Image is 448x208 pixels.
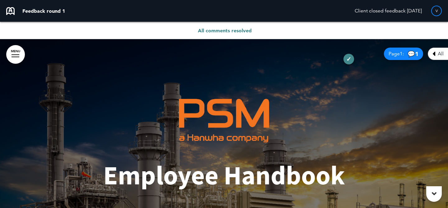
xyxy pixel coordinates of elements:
[431,6,442,16] div: V
[179,99,269,142] img: 63ee91ef940a51664dd5e06d_PSM_Hanwha_990pix%402x.webp
[198,27,252,34] span: All comments resolved
[103,158,345,192] span: Employee Handbook
[438,51,444,56] span: All
[355,8,422,13] span: Client closed feedback [DATE]
[408,51,418,57] span: 💬
[343,53,354,65] div: 3
[22,8,65,13] p: Feedback round 1
[415,50,418,58] span: 1
[400,51,403,57] span: 1
[6,7,15,15] img: airmason-logo
[6,45,25,64] a: MENU
[389,51,404,56] span: Page :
